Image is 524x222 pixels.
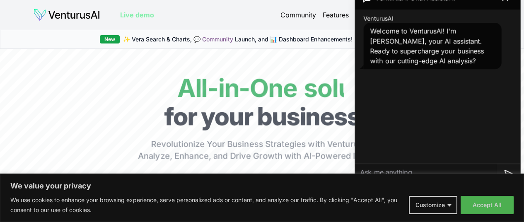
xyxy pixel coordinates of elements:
p: We value your privacy [10,181,514,191]
a: Features [323,10,349,20]
img: logo [33,8,100,22]
a: Live demo [120,10,154,20]
button: Customize [409,196,457,214]
a: Community [280,10,316,20]
p: We use cookies to enhance your browsing experience, serve personalized ads or content, and analyz... [10,195,403,215]
span: ✨ Vera Search & Charts, 💬 Launch, and 📊 Dashboard Enhancements! [123,35,353,43]
a: Community [202,36,233,43]
div: New [100,35,120,43]
button: Accept All [461,196,514,214]
span: Welcome to VenturusAI! I'm [PERSON_NAME], your AI assistant. Ready to supercharge your business w... [370,27,484,65]
span: VenturusAI [364,14,394,23]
